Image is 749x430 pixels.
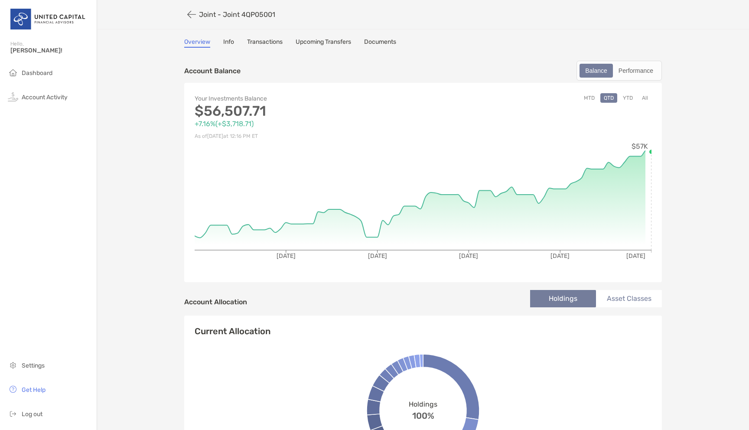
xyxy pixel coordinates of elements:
[638,93,651,103] button: All
[247,38,283,48] a: Transactions
[550,252,570,260] tspan: [DATE]
[22,386,46,394] span: Get Help
[368,252,387,260] tspan: [DATE]
[195,118,423,129] p: +7.16% ( +$3,718.71 )
[596,290,662,307] li: Asset Classes
[409,400,437,408] span: Holdings
[195,326,270,336] h4: Current Allocation
[459,252,478,260] tspan: [DATE]
[184,65,241,76] p: Account Balance
[632,142,648,150] tspan: $57K
[199,10,275,19] p: Joint - Joint 4QP05001
[22,69,52,77] span: Dashboard
[412,408,434,421] span: 100%
[626,252,645,260] tspan: [DATE]
[223,38,234,48] a: Info
[10,3,86,35] img: United Capital Logo
[8,384,18,394] img: get-help icon
[614,65,658,77] div: Performance
[22,94,68,101] span: Account Activity
[8,408,18,419] img: logout icon
[195,106,423,117] p: $56,507.71
[580,93,598,103] button: MTD
[530,290,596,307] li: Holdings
[195,93,423,104] p: Your Investments Balance
[8,360,18,370] img: settings icon
[364,38,396,48] a: Documents
[580,65,612,77] div: Balance
[619,93,636,103] button: YTD
[8,67,18,78] img: household icon
[8,91,18,102] img: activity icon
[184,38,210,48] a: Overview
[22,410,42,418] span: Log out
[195,131,423,142] p: As of [DATE] at 12:16 PM ET
[576,61,662,81] div: segmented control
[296,38,351,48] a: Upcoming Transfers
[10,47,91,54] span: [PERSON_NAME]!
[277,252,296,260] tspan: [DATE]
[600,93,617,103] button: QTD
[22,362,45,369] span: Settings
[184,298,247,306] h4: Account Allocation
